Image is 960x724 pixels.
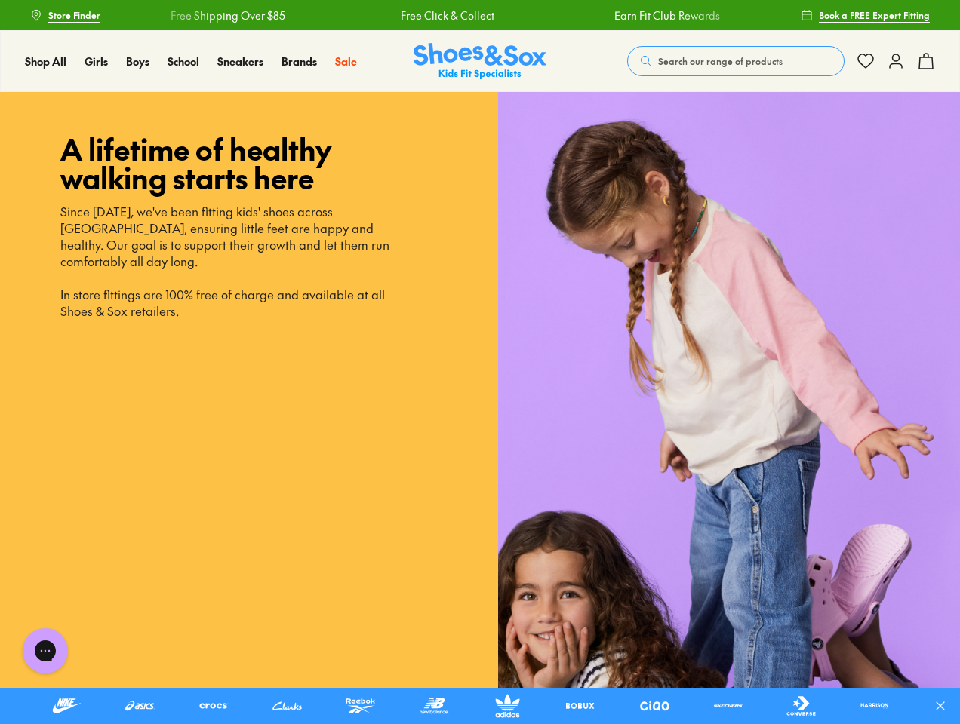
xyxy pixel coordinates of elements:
a: Store Finder [30,2,100,29]
a: Book a FREE Expert Fitting [801,2,930,29]
img: SNS_Logo_Responsive.svg [414,43,546,80]
a: School [168,54,199,69]
p: Since [DATE], we've been fitting kids' shoes across [GEOGRAPHIC_DATA], ensuring little feet are h... [60,204,420,319]
p: A lifetime of healthy walking starts here [60,134,420,192]
span: Book a FREE Expert Fitting [819,8,930,22]
a: Shoes & Sox [414,43,546,80]
a: Sale [335,54,357,69]
a: Free Click & Collect [399,8,493,23]
a: Free Shipping Over $85 [169,8,284,23]
a: Girls [85,54,108,69]
a: Brands [282,54,317,69]
span: Search our range of products [658,54,783,68]
button: Search our range of products [627,46,845,76]
a: Earn Fit Club Rewards [612,8,718,23]
a: Boys [126,54,149,69]
a: Sneakers [217,54,263,69]
a: Shop All [25,54,66,69]
span: Store Finder [48,8,100,22]
iframe: Gorgias live chat messenger [15,623,75,679]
